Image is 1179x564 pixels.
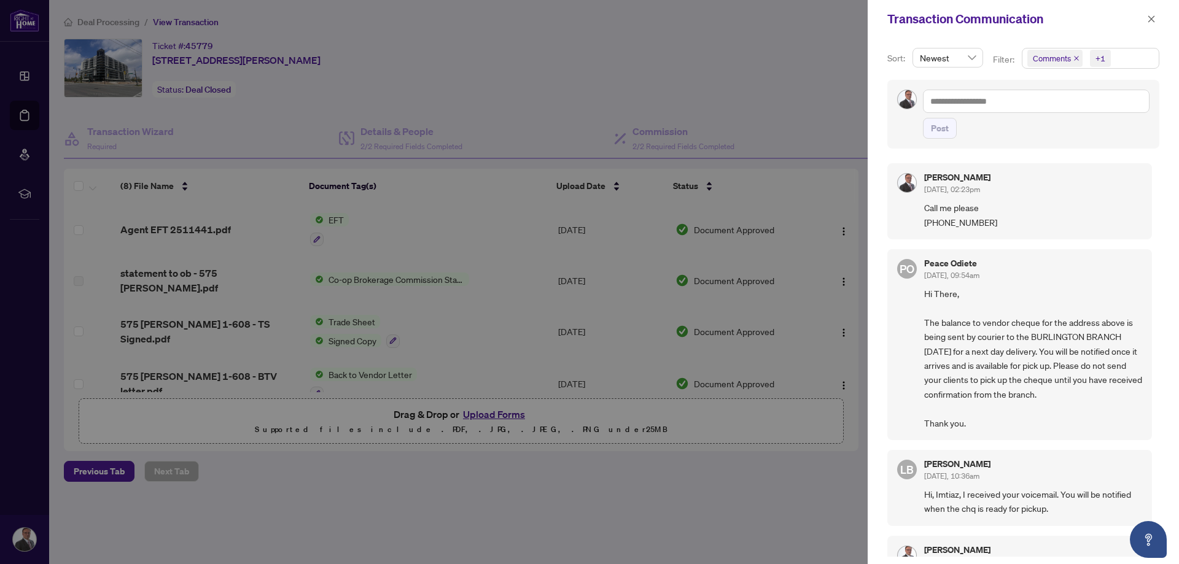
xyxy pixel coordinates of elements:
h5: [PERSON_NAME] [924,546,990,554]
span: Hi There, The balance to vendor cheque for the address above is being sent by courier to the BURL... [924,287,1142,430]
div: +1 [1095,52,1105,64]
img: Profile Icon [898,174,916,192]
span: [DATE], 09:54am [924,271,979,280]
button: Open asap [1130,521,1167,558]
span: [DATE], 10:36am [924,471,979,481]
span: Comments [1027,50,1083,67]
img: Profile Icon [898,90,916,109]
span: LB [900,461,914,478]
span: Comments [1033,52,1071,64]
p: Sort: [887,52,908,65]
h5: [PERSON_NAME] [924,460,990,468]
span: Newest [920,48,976,67]
span: close [1147,15,1156,23]
h5: Peace Odiete [924,259,979,268]
button: Post [923,118,957,139]
span: Call me please [PHONE_NUMBER] [924,201,1142,230]
div: Transaction Communication [887,10,1143,28]
span: close [1073,55,1080,61]
p: Filter: [993,53,1016,66]
h5: [PERSON_NAME] [924,173,990,182]
span: Hi, Imtiaz, I received your voicemail. You will be notified when the chq is ready for pickup. [924,487,1142,516]
span: PO [900,260,914,277]
span: [DATE], 02:23pm [924,185,980,194]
